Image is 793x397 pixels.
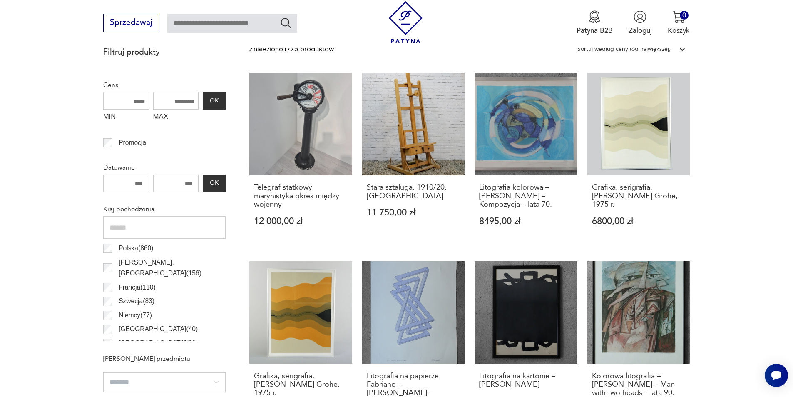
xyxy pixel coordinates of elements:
h3: Telegraf statkowy marynistyka okres między wojenny [254,183,348,209]
p: 11 750,00 zł [367,208,460,217]
p: Francja ( 110 ) [119,282,155,293]
h3: Litografia na kartonie – [PERSON_NAME] [479,372,573,389]
a: Ikona medaluPatyna B2B [577,10,613,35]
p: 12 000,00 zł [254,217,348,226]
p: [GEOGRAPHIC_DATA] ( 29 ) [119,338,198,349]
h3: Grafika, serigrafia, [PERSON_NAME] Grohe, 1975 r. [592,183,686,209]
p: 6800,00 zł [592,217,686,226]
a: Litografia kolorowa – Gustav Bolin – Kompozycja – lata 70.Litografia kolorowa – [PERSON_NAME] – K... [475,73,577,245]
button: Sprzedawaj [103,14,159,32]
p: Niemcy ( 77 ) [119,310,152,321]
p: Cena [103,80,226,90]
a: Telegraf statkowy marynistyka okres między wojennyTelegraf statkowy marynistyka okres między woje... [249,73,352,245]
h3: Litografia kolorowa – [PERSON_NAME] – Kompozycja – lata 70. [479,183,573,209]
button: OK [203,92,225,110]
button: Patyna B2B [577,10,613,35]
label: MIN [103,110,149,125]
a: Grafika, serigrafia, H. Grohe, 1975 r.Grafika, serigrafia, [PERSON_NAME] Grohe, 1975 r.6800,00 zł [587,73,690,245]
div: Sortuj według ceny (od największej) [577,44,671,55]
a: Stara sztaluga, 1910/20, FrancjaStara sztaluga, 1910/20, [GEOGRAPHIC_DATA]11 750,00 zł [362,73,465,245]
button: OK [203,175,225,192]
img: Ikona medalu [588,10,601,23]
p: Promocja [119,137,146,148]
iframe: Smartsupp widget button [765,364,788,387]
p: [PERSON_NAME]. [GEOGRAPHIC_DATA] ( 156 ) [119,257,226,279]
p: Szwecja ( 83 ) [119,296,154,307]
img: Patyna - sklep z meblami i dekoracjami vintage [385,1,427,43]
h3: Stara sztaluga, 1910/20, [GEOGRAPHIC_DATA] [367,183,460,200]
p: [GEOGRAPHIC_DATA] ( 40 ) [119,324,198,335]
div: 0 [680,11,689,20]
div: Znaleziono 1775 produktów [249,44,334,55]
p: Zaloguj [629,26,652,35]
img: Ikona koszyka [672,10,685,23]
p: Koszyk [668,26,690,35]
button: Zaloguj [629,10,652,35]
p: Patyna B2B [577,26,613,35]
button: 0Koszyk [668,10,690,35]
p: Datowanie [103,162,226,173]
img: Ikonka użytkownika [634,10,646,23]
p: 8495,00 zł [479,217,573,226]
a: Sprzedawaj [103,20,159,27]
p: Kraj pochodzenia [103,204,226,215]
label: MAX [153,110,199,125]
button: Szukaj [280,17,292,29]
p: [PERSON_NAME] przedmiotu [103,353,226,364]
p: Polska ( 860 ) [119,243,153,254]
p: Filtruj produkty [103,47,226,57]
